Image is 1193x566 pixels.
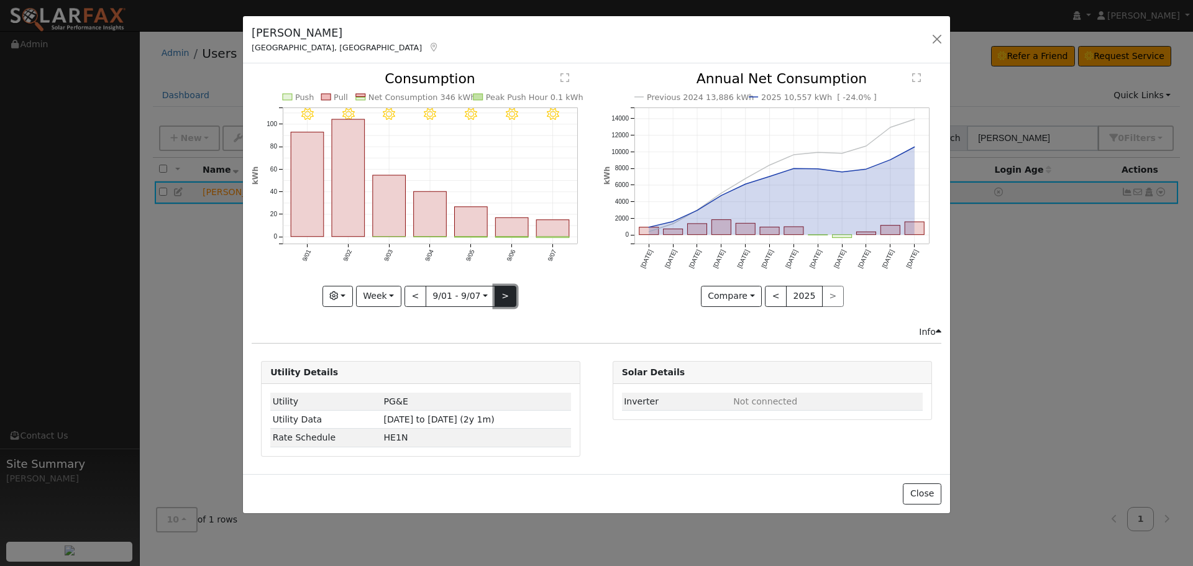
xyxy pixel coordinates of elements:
text: 9/01 [301,249,312,263]
button: 2025 [786,286,823,307]
text: 9/03 [383,249,394,263]
text: 80 [270,144,278,150]
text: 14000 [611,116,629,122]
circle: onclick="" [912,145,917,150]
text: Pull [334,93,348,102]
td: Inverter [622,393,731,411]
button: 9/01 - 9/07 [426,286,495,307]
text: 6000 [615,182,629,189]
button: < [765,286,787,307]
text: [DATE] [856,249,871,269]
a: Map [428,42,439,52]
text: [DATE] [663,249,677,269]
circle: onclick="" [815,167,820,171]
button: < [405,286,426,307]
text: [DATE] [711,249,726,269]
rect: onclick="" [414,192,447,237]
text: 40 [270,188,278,195]
circle: onclick="" [815,150,820,155]
circle: onclick="" [912,117,917,122]
strong: Solar Details [622,367,685,377]
circle: onclick="" [695,208,700,213]
rect: onclick="" [639,227,658,235]
text: Annual Net Consumption [696,71,867,86]
text: Push [295,93,314,102]
text: kWh [603,167,611,185]
rect: onclick="" [663,229,682,235]
rect: onclick="" [496,218,529,237]
text: 9/07 [547,249,558,263]
text: Peak Push Hour 0.1 kWh [486,93,583,102]
i: 9/07 - Clear [547,108,559,121]
circle: onclick="" [670,219,675,224]
div: Info [919,326,941,339]
text: [DATE] [808,249,823,269]
circle: onclick="" [864,167,869,172]
i: 9/05 - Clear [465,108,477,121]
span: ID: null, authorized: None [733,396,797,406]
i: 9/02 - Clear [342,108,355,121]
text: 100 [267,121,277,128]
button: > [495,286,516,307]
text: [DATE] [760,249,774,269]
text: Previous 2024 13,886 kWh [647,93,754,102]
text: [DATE] [784,249,798,269]
span: ID: 17267085, authorized: 09/09/25 [384,396,408,406]
text: [DATE] [833,249,847,269]
text: Consumption [385,71,475,86]
span: T [384,432,408,442]
rect: onclick="" [880,226,900,235]
circle: onclick="" [743,176,747,181]
text: kWh [251,167,260,185]
rect: onclick="" [760,227,779,235]
text: 12000 [611,132,629,139]
button: Week [356,286,401,307]
circle: onclick="" [839,170,844,175]
button: Close [903,483,941,504]
i: 9/04 - Clear [424,108,436,121]
text: 60 [270,166,278,173]
circle: onclick="" [864,144,869,148]
circle: onclick="" [888,125,893,130]
rect: onclick="" [373,175,406,237]
text: 0 [274,234,278,240]
circle: onclick="" [791,167,796,171]
rect: onclick="" [905,222,924,235]
span: [GEOGRAPHIC_DATA], [GEOGRAPHIC_DATA] [252,43,422,52]
text: 9/06 [506,249,517,263]
text: 9/05 [465,249,476,263]
span: [DATE] to [DATE] (2y 1m) [384,414,495,424]
circle: onclick="" [767,174,772,179]
circle: onclick="" [646,225,651,230]
rect: onclick="" [856,232,875,235]
circle: onclick="" [719,193,724,198]
circle: onclick="" [839,151,844,156]
circle: onclick="" [791,153,796,158]
rect: onclick="" [332,119,365,237]
text: Net Consumption 346 kWh [368,93,476,102]
circle: onclick="" [767,163,772,168]
rect: onclick="" [455,207,488,237]
text: [DATE] [905,249,919,269]
circle: onclick="" [646,229,651,234]
circle: onclick="" [743,182,747,187]
text: 20 [270,211,278,218]
rect: onclick="" [832,235,851,238]
i: 9/03 - Clear [383,108,396,121]
rect: onclick="" [711,220,731,235]
text: [DATE] [639,249,654,269]
text: [DATE] [736,249,750,269]
i: 9/06 - Clear [506,108,518,121]
rect: onclick="" [784,227,803,235]
circle: onclick="" [719,191,724,196]
text: 2025 10,557 kWh [ -24.0% ] [761,93,877,102]
i: 9/01 - Clear [301,108,314,121]
rect: onclick="" [291,132,324,237]
td: Rate Schedule [270,429,382,447]
td: Utility [270,393,382,411]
